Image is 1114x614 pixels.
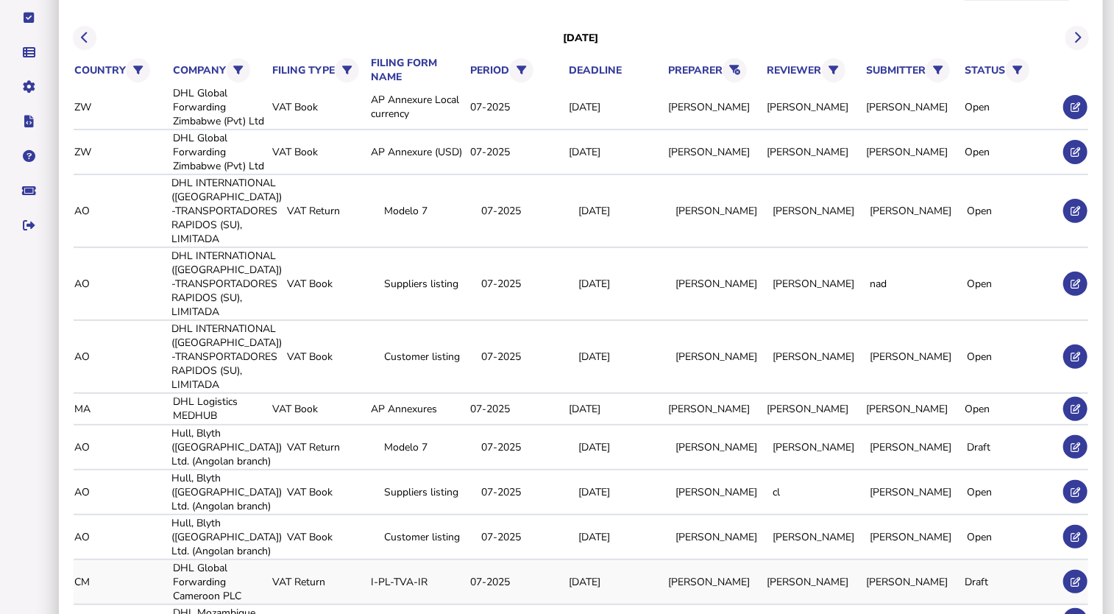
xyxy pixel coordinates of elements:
button: Developer hub links [14,106,45,137]
th: status [965,55,1060,85]
div: Suppliers listing [384,277,476,291]
div: Draft [965,575,1060,589]
div: I-PL-TVA-IR [372,575,466,589]
div: VAT Book [272,402,366,416]
div: VAT Return [287,204,379,218]
button: Sign out [14,210,45,241]
button: Tasks [14,2,45,33]
div: [PERSON_NAME] [675,530,767,544]
th: filing form name [371,55,466,85]
div: VAT Return [287,440,379,454]
button: Edit [1063,345,1088,369]
button: Filter [335,58,359,82]
div: [DATE] [578,440,670,454]
div: [PERSON_NAME] [866,145,960,159]
div: VAT Book [287,530,379,544]
button: Edit [1063,272,1088,296]
div: Draft [967,440,1059,454]
div: [PERSON_NAME] [866,100,960,114]
div: 07-2025 [481,485,573,499]
button: Raise a support ticket [14,175,45,206]
div: ZW [74,145,168,159]
div: [DATE] [578,277,670,291]
th: deadline [569,63,664,78]
button: Edit [1063,397,1088,421]
div: Open [965,402,1060,416]
div: Hull, Blyth ([GEOGRAPHIC_DATA]) Ltd. (Angolan branch) [171,426,282,468]
div: Open [967,204,1059,218]
div: [DATE] [578,204,670,218]
button: Edit [1063,525,1088,549]
div: MA [74,402,168,416]
div: Open [967,277,1059,291]
div: 07-2025 [481,350,573,364]
div: Hull, Blyth ([GEOGRAPHIC_DATA]) Ltd. (Angolan branch) [171,471,282,513]
div: AO [74,350,166,364]
div: [PERSON_NAME] [668,575,762,589]
div: Open [967,530,1059,544]
button: Edit [1063,570,1088,594]
div: 07-2025 [470,402,564,416]
div: [PERSON_NAME] [866,575,960,589]
div: [PERSON_NAME] [668,145,762,159]
div: AP Annexure (USD) [372,145,466,159]
div: [PERSON_NAME] [870,485,962,499]
div: Modelo 7 [384,440,476,454]
div: VAT Book [272,100,366,114]
button: Filter [509,58,533,82]
div: 07-2025 [481,440,573,454]
div: [DATE] [578,485,670,499]
th: period [469,55,565,85]
div: Open [965,100,1060,114]
button: Edit [1063,480,1088,504]
button: Edit [1063,140,1088,164]
div: [PERSON_NAME] [767,402,862,416]
div: AP Annexure Local currency [372,93,466,121]
div: [PERSON_NAME] [675,485,767,499]
div: [PERSON_NAME] [767,145,862,159]
div: [PERSON_NAME] [773,350,865,364]
div: AO [74,277,166,291]
div: 07-2025 [481,204,573,218]
button: Manage settings [14,71,45,102]
th: reviewer [767,55,862,85]
div: [PERSON_NAME] [870,350,962,364]
div: Open [967,350,1059,364]
button: Next [1065,26,1090,50]
div: [PERSON_NAME] [870,530,962,544]
div: [DATE] [570,402,664,416]
div: [PERSON_NAME] [767,100,862,114]
div: VAT Book [287,485,379,499]
div: cl [773,485,865,499]
button: Reset [723,58,747,82]
div: DHL INTERNATIONAL ([GEOGRAPHIC_DATA]) -TRANSPORTADORES RAPIDOS (SU), LIMITADA [171,249,282,319]
button: Filter [126,58,150,82]
div: VAT Book [272,145,366,159]
div: [PERSON_NAME] [675,440,767,454]
th: filing type [272,55,367,85]
div: [PERSON_NAME] [675,204,767,218]
div: [PERSON_NAME] [773,440,865,454]
button: Filter [1006,58,1030,82]
div: 07-2025 [470,100,564,114]
button: Edit [1063,435,1088,459]
button: Help pages [14,141,45,172]
th: preparer [667,55,763,85]
h3: [DATE] [564,31,599,45]
div: CM [74,575,168,589]
button: Edit [1063,199,1088,223]
div: ZW [74,100,168,114]
div: 07-2025 [481,277,573,291]
div: Open [967,485,1059,499]
div: DHL Logistics MEDHUB [174,395,268,423]
div: VAT Return [272,575,366,589]
div: [PERSON_NAME] [870,440,962,454]
div: [PERSON_NAME] [870,204,962,218]
div: [PERSON_NAME] [773,204,865,218]
div: DHL INTERNATIONAL ([GEOGRAPHIC_DATA]) -TRANSPORTADORES RAPIDOS (SU), LIMITADA [171,322,282,392]
div: [PERSON_NAME] [767,575,862,589]
div: [PERSON_NAME] [668,402,762,416]
div: AO [74,485,166,499]
div: DHL Global Forwarding Zimbabwe (Pvt) Ltd [174,86,268,128]
div: [DATE] [570,100,664,114]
